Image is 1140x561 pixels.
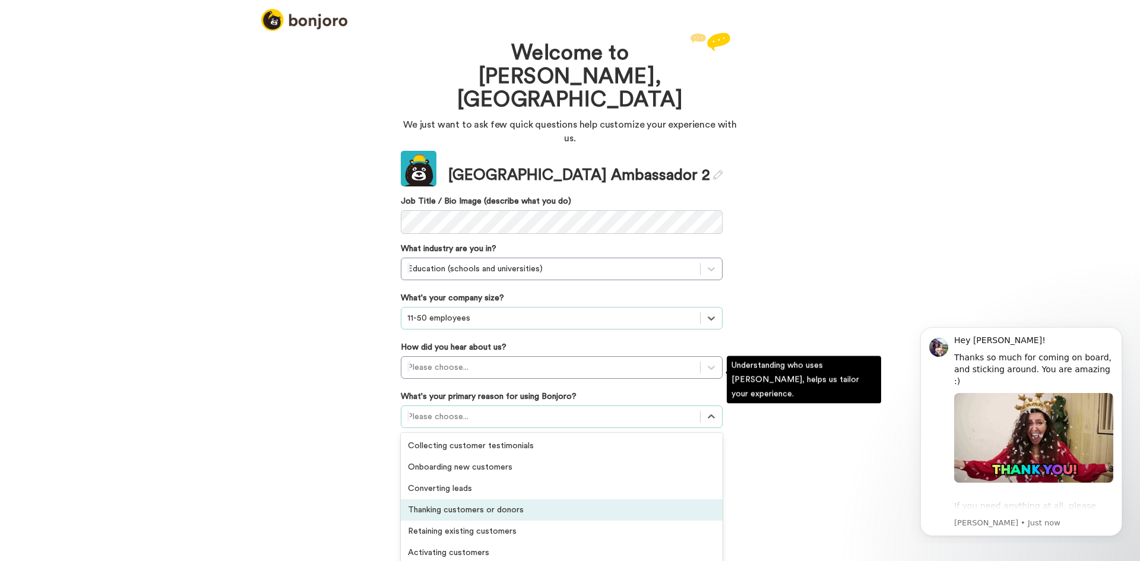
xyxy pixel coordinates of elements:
h1: Welcome to [PERSON_NAME], [GEOGRAPHIC_DATA] [436,42,704,112]
label: What industry are you in? [401,243,496,255]
iframe: Intercom notifications message [902,316,1140,543]
p: We just want to ask few quick questions help customize your experience with us. [401,118,739,145]
label: How did you hear about us? [401,341,506,353]
div: Onboarding new customers [401,457,723,478]
label: What's your primary reason for using Bonjoro? [401,391,577,402]
div: Understanding who uses [PERSON_NAME], helps us tailor your experience. [727,356,881,404]
div: If you need anything at all, please reach out to us here. If you'd rather help yourself first, yo... [52,172,211,230]
img: logo_full.png [261,9,347,31]
label: Job Title / Bio Image (describe what you do) [401,195,723,207]
label: What's your company size? [401,292,504,304]
div: Thanking customers or donors [401,499,723,521]
img: reply.svg [690,33,730,51]
div: Retaining existing customers [401,521,723,542]
div: Collecting customer testimonials [401,435,723,457]
div: [GEOGRAPHIC_DATA] Ambassador 2 [448,164,723,186]
p: Message from Amy, sent Just now [52,201,211,212]
div: Converting leads [401,478,723,499]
